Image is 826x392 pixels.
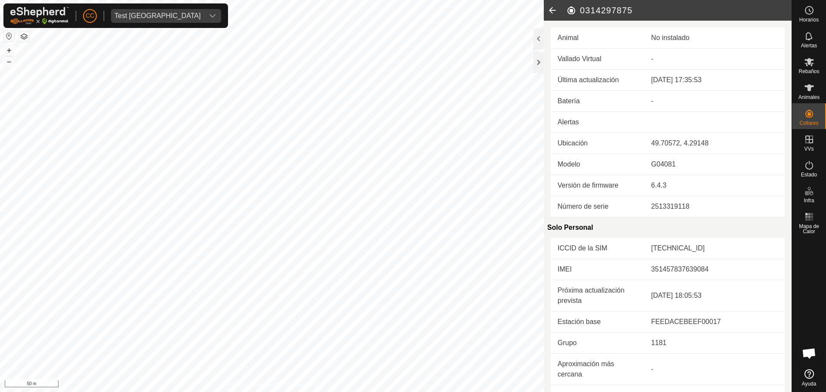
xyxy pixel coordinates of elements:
app-display-virtual-paddock-transition: - [651,55,653,62]
span: Test France [111,9,204,23]
div: Solo Personal [547,217,785,238]
td: - [644,354,785,385]
a: Ayuda [792,366,826,390]
span: Estado [801,172,817,177]
td: Animal [551,28,644,49]
td: ICCID de la SIM [551,238,644,259]
td: Vallado Virtual [551,49,644,70]
td: Batería [551,91,644,112]
span: Horarios [799,17,819,22]
td: Próxima actualización prevista [551,280,644,312]
button: Capas del Mapa [19,31,29,42]
div: dropdown trigger [204,9,221,23]
div: G04081 [651,159,778,170]
button: – [4,56,14,67]
div: 49.70572, 4.29148 [651,138,778,148]
td: FEEDACEBEEF00017 [644,312,785,333]
span: Mapa de Calor [794,224,824,234]
div: [DATE] 17:35:53 [651,75,778,85]
td: [TECHNICAL_ID] [644,238,785,259]
span: Alertas [801,43,817,48]
h2: 0314297875 [566,5,792,15]
span: Ayuda [802,381,817,386]
td: 1181 [644,333,785,354]
td: Versión de firmware [551,175,644,196]
span: CC [86,11,94,20]
td: IMEI [551,259,644,280]
td: Aproximación más cercana [551,354,644,385]
div: 6.4.3 [651,180,778,191]
img: Logo Gallagher [10,7,69,25]
td: Grupo [551,333,644,354]
td: Estación base [551,312,644,333]
a: Política de Privacidad [228,381,277,389]
button: + [4,45,14,56]
td: 351457837639084 [644,259,785,280]
span: VVs [804,146,814,151]
span: Rebaños [798,69,819,74]
span: Animales [798,95,820,100]
td: Ubicación [551,133,644,154]
span: Collares [799,120,818,126]
div: Open chat [796,340,822,366]
td: [DATE] 18:05:53 [644,280,785,312]
span: Infra [804,198,814,203]
div: Test [GEOGRAPHIC_DATA] [114,12,200,19]
td: Número de serie [551,196,644,217]
td: Última actualización [551,70,644,91]
div: - [651,96,778,106]
button: Restablecer Mapa [4,31,14,41]
div: 2513319118 [651,201,778,212]
td: Modelo [551,154,644,175]
div: No instalado [651,33,778,43]
a: Contáctenos [287,381,316,389]
td: Alertas [551,112,644,133]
